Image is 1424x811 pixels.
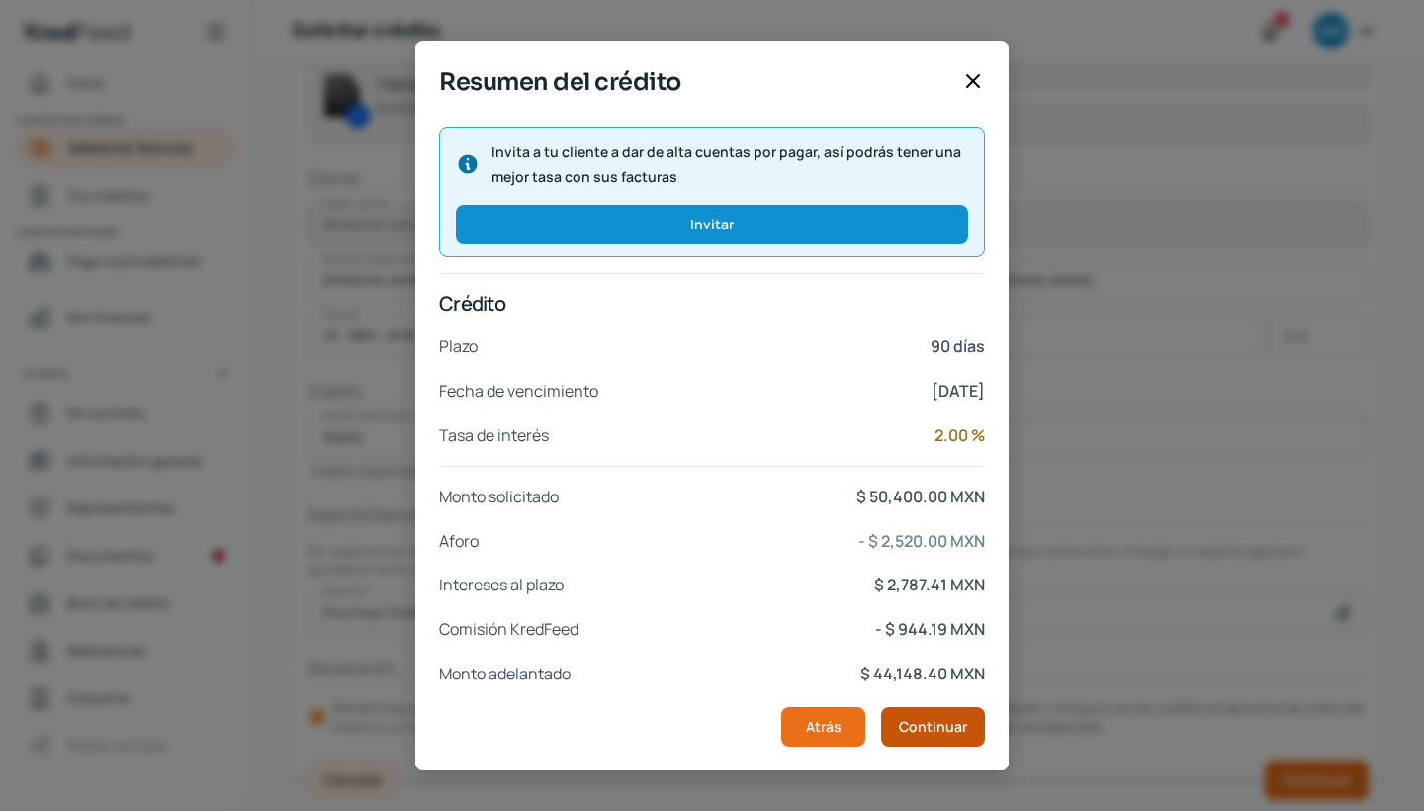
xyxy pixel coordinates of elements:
button: Continuar [881,707,985,747]
p: Comisión KredFeed [439,615,578,644]
button: Atrás [781,707,865,747]
p: Tasa de interés [439,421,549,450]
p: 90 días [931,332,985,361]
span: Invita a tu cliente a dar de alta cuentas por pagar, así podrás tener una mejor tasa con sus fact... [491,139,968,189]
button: Invitar [456,205,968,244]
p: Crédito [439,290,985,316]
p: Intereses al plazo [439,571,564,599]
p: Monto solicitado [439,483,559,511]
span: Atrás [806,720,842,734]
span: Continuar [899,720,967,734]
p: $ 44,148.40 MXN [860,660,985,688]
p: Aforo [439,527,479,556]
p: - $ 2,520.00 MXN [858,527,985,556]
p: Plazo [439,332,478,361]
span: Resumen del crédito [439,64,953,100]
p: Monto adelantado [439,660,571,688]
p: $ 2,787.41 MXN [874,571,985,599]
p: [DATE] [932,377,985,405]
span: Invitar [690,218,734,231]
p: 2.00 % [934,421,985,450]
p: $ 50,400.00 MXN [856,483,985,511]
p: Fecha de vencimiento [439,377,598,405]
p: - $ 944.19 MXN [875,615,985,644]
